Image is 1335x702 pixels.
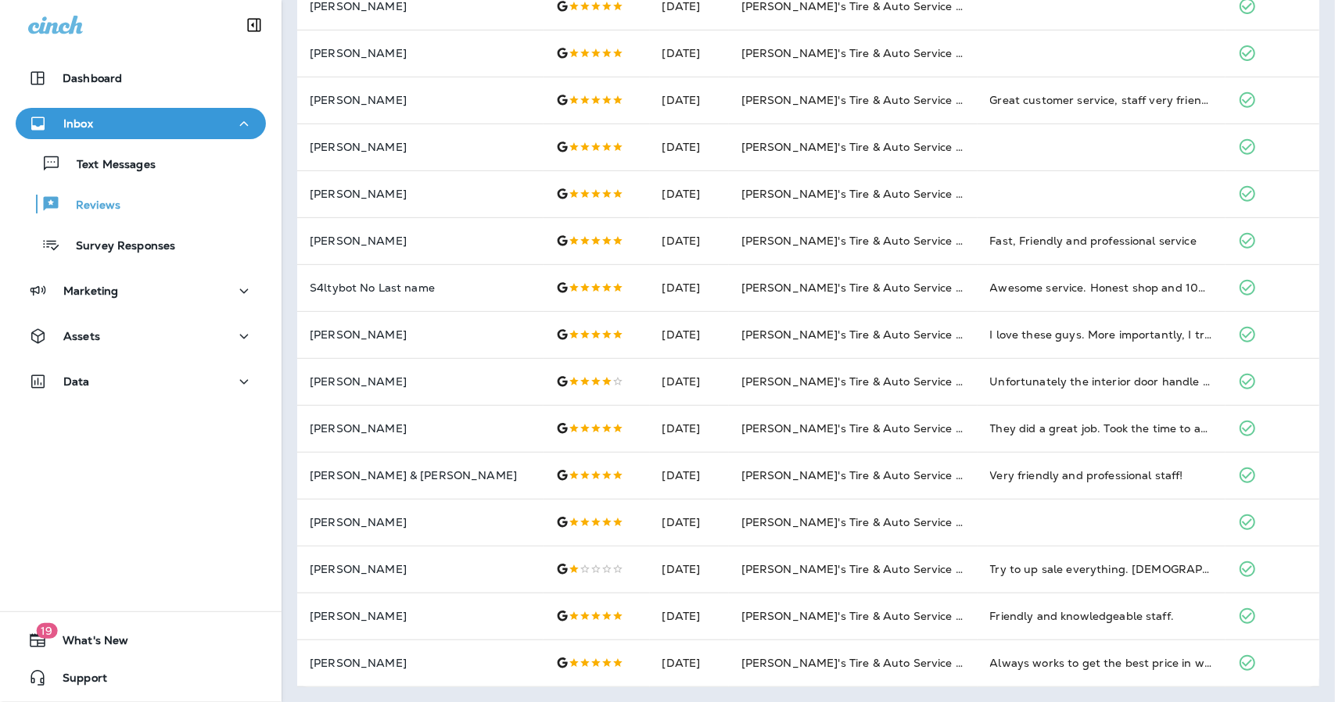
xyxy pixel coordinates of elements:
[990,655,1214,671] div: Always works to get the best price in whatever service I bring my car in to have done. Just put 3...
[741,562,1084,576] span: [PERSON_NAME]'s Tire & Auto Service | [GEOGRAPHIC_DATA]
[650,452,729,499] td: [DATE]
[310,235,531,247] p: [PERSON_NAME]
[990,561,1214,577] div: Try to up sale everything. Lady had poor attitude at front counter. Will not be going back for pe...
[650,311,729,358] td: [DATE]
[16,147,266,180] button: Text Messages
[650,170,729,217] td: [DATE]
[16,321,266,352] button: Assets
[63,72,122,84] p: Dashboard
[63,330,100,342] p: Assets
[741,374,1084,389] span: [PERSON_NAME]'s Tire & Auto Service | [GEOGRAPHIC_DATA]
[741,93,992,107] span: [PERSON_NAME]'s Tire & Auto Service | Verot
[741,609,1084,623] span: [PERSON_NAME]'s Tire & Auto Service | [GEOGRAPHIC_DATA]
[16,188,266,220] button: Reviews
[650,499,729,546] td: [DATE]
[650,405,729,452] td: [DATE]
[16,228,266,261] button: Survey Responses
[63,375,90,388] p: Data
[990,421,1214,436] div: They did a great job. Took the time to address all my concerns.
[61,158,156,173] p: Text Messages
[650,124,729,170] td: [DATE]
[741,234,1084,248] span: [PERSON_NAME]'s Tire & Auto Service | [GEOGRAPHIC_DATA]
[650,639,729,686] td: [DATE]
[16,63,266,94] button: Dashboard
[741,656,1084,670] span: [PERSON_NAME]'s Tire & Auto Service | [GEOGRAPHIC_DATA]
[741,187,992,201] span: [PERSON_NAME]'s Tire & Auto Service | Verot
[650,593,729,639] td: [DATE]
[310,94,531,106] p: [PERSON_NAME]
[60,239,175,254] p: Survey Responses
[16,625,266,656] button: 19What's New
[990,327,1214,342] div: I love these guys. More importantly, I trust them! Great service in a timely manner.
[16,366,266,397] button: Data
[310,188,531,200] p: [PERSON_NAME]
[16,108,266,139] button: Inbox
[741,281,1181,295] span: [PERSON_NAME]'s Tire & Auto Service | [GEOGRAPHIC_DATA][PERSON_NAME]
[60,199,120,213] p: Reviews
[310,47,531,59] p: [PERSON_NAME]
[650,30,729,77] td: [DATE]
[47,672,107,690] span: Support
[990,374,1214,389] div: Unfortunately the interior door handle had plenty hand prints, dirty and no attempt to clean it. ...
[16,275,266,306] button: Marketing
[310,281,531,294] p: S4ltybot No Last name
[47,634,128,653] span: What's New
[36,623,57,639] span: 19
[990,233,1214,249] div: Fast, Friendly and professional service
[310,657,531,669] p: [PERSON_NAME]
[232,9,276,41] button: Collapse Sidebar
[741,421,1181,435] span: [PERSON_NAME]'s Tire & Auto Service | [PERSON_NAME][GEOGRAPHIC_DATA]
[741,328,992,342] span: [PERSON_NAME]'s Tire & Auto Service | Verot
[650,217,729,264] td: [DATE]
[741,140,1084,154] span: [PERSON_NAME]'s Tire & Auto Service | [GEOGRAPHIC_DATA]
[310,563,531,575] p: [PERSON_NAME]
[63,285,118,297] p: Marketing
[310,469,531,482] p: [PERSON_NAME] & [PERSON_NAME]
[310,610,531,622] p: [PERSON_NAME]
[650,546,729,593] td: [DATE]
[650,264,729,311] td: [DATE]
[310,422,531,435] p: [PERSON_NAME]
[741,46,1181,60] span: [PERSON_NAME]'s Tire & Auto Service | [GEOGRAPHIC_DATA][PERSON_NAME]
[310,375,531,388] p: [PERSON_NAME]
[310,328,531,341] p: [PERSON_NAME]
[310,516,531,528] p: [PERSON_NAME]
[990,608,1214,624] div: Friendly and knowledgeable staff.
[990,467,1214,483] div: Very friendly and professional staff!
[990,280,1214,295] div: Awesome service. Honest shop and 100% recommend.
[741,468,1084,482] span: [PERSON_NAME]'s Tire & Auto Service | [GEOGRAPHIC_DATA]
[741,515,1084,529] span: [PERSON_NAME]'s Tire & Auto Service | [GEOGRAPHIC_DATA]
[650,77,729,124] td: [DATE]
[63,117,93,130] p: Inbox
[990,92,1214,108] div: Great customer service, staff very friendly..10/10..
[310,141,531,153] p: [PERSON_NAME]
[650,358,729,405] td: [DATE]
[16,662,266,693] button: Support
